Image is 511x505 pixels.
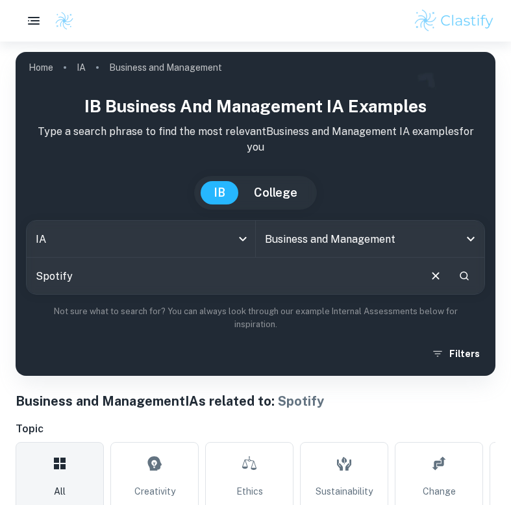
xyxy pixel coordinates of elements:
p: Not sure what to search for? You can always look through our example Internal Assessments below f... [26,305,485,332]
button: Search [453,265,475,287]
button: Clear [423,264,448,288]
span: All [54,484,66,499]
button: Open [462,230,480,248]
img: Clastify logo [413,8,495,34]
h6: Topic [16,421,495,437]
h1: Business and Management IAs related to: [16,391,495,411]
div: IA [27,221,255,257]
span: Ethics [236,484,263,499]
img: profile cover [16,52,495,376]
a: IA [77,58,86,77]
img: Clastify logo [55,11,74,31]
span: Creativity [134,484,175,499]
button: IB [201,181,238,204]
h1: IB Business and Management IA examples [26,93,485,119]
span: Spotify [278,393,324,409]
span: Change [423,484,456,499]
p: Business and Management [109,60,222,75]
input: E.g. tech company expansion, marketing strategies, motivation theories... [27,258,418,294]
button: Filters [429,342,485,365]
span: Sustainability [316,484,373,499]
a: Clastify logo [47,11,74,31]
button: College [241,181,310,204]
a: Home [29,58,53,77]
p: Type a search phrase to find the most relevant Business and Management IA examples for you [26,124,485,155]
